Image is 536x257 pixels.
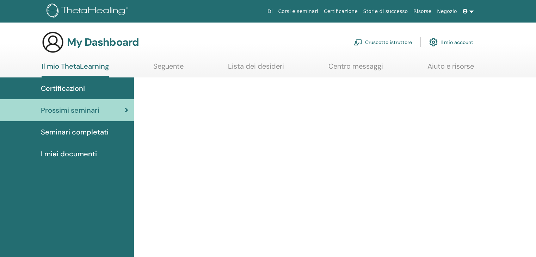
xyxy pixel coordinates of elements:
[354,35,412,50] a: Cruscotto istruttore
[47,4,131,19] img: logo.png
[265,5,276,18] a: Di
[41,149,97,159] span: I miei documenti
[153,62,184,76] a: Seguente
[228,62,284,76] a: Lista dei desideri
[328,62,383,76] a: Centro messaggi
[429,36,438,48] img: cog.svg
[41,127,109,137] span: Seminari completati
[276,5,321,18] a: Corsi e seminari
[321,5,361,18] a: Certificazione
[42,62,109,77] a: Il mio ThetaLearning
[427,62,474,76] a: Aiuto e risorse
[411,5,434,18] a: Risorse
[41,83,85,94] span: Certificazioni
[41,105,99,115] span: Prossimi seminari
[67,36,139,49] h3: My Dashboard
[354,39,362,45] img: chalkboard-teacher.svg
[361,5,411,18] a: Storie di successo
[429,35,473,50] a: Il mio account
[434,5,460,18] a: Negozio
[42,31,64,54] img: generic-user-icon.jpg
